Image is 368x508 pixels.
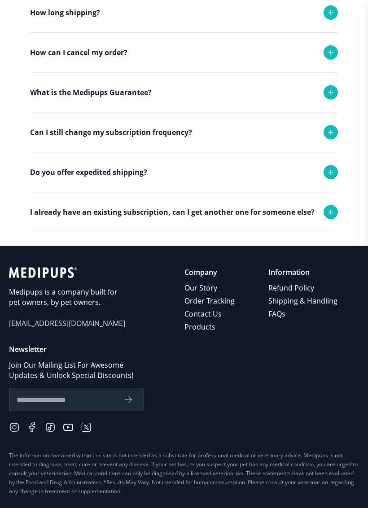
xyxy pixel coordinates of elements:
[30,127,192,138] p: Can I still change my subscription frequency?
[30,207,315,217] p: I already have an existing subscription, can I get another one for someone else?
[184,282,236,295] a: Our Story
[184,267,236,278] p: Company
[268,295,339,308] a: Shipping & Handling
[9,344,359,355] p: Newsletter
[30,167,147,178] p: Do you offer expedited shipping?
[9,360,144,381] p: Join Our Mailing List For Awesome Updates & Unlock Special Discounts!
[184,308,236,321] a: Contact Us
[30,152,299,187] div: Yes you can. Simply reach out to support and we will adjust your monthly deliveries!
[30,232,299,276] div: Absolutely! Simply place the order and use the shipping address of the person who will receive th...
[184,321,236,334] a: Products
[30,32,299,67] div: Each order takes 1-2 business days to be delivered.
[9,451,359,496] div: The information contained within this site is not intended as a substitute for professional medic...
[30,87,152,98] p: What is the Medipups Guarantee?
[30,72,299,135] div: Any refund request and cancellation are subject to approval and turn around time is 24-48 hours. ...
[184,295,236,308] a: Order Tracking
[9,287,126,308] p: Medipups is a company built for pet owners, by pet owners.
[9,318,126,329] span: [EMAIL_ADDRESS][DOMAIN_NAME]
[268,267,339,278] p: Information
[30,7,100,18] p: How long shipping?
[30,192,299,226] div: Yes we do! Please reach out to support and we will try to accommodate any request.
[268,308,339,321] a: FAQs
[268,282,339,295] a: Refund Policy
[30,47,127,58] p: How can I cancel my order?
[30,112,299,165] div: If you received the wrong product or your product was damaged in transit, we will replace it with...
